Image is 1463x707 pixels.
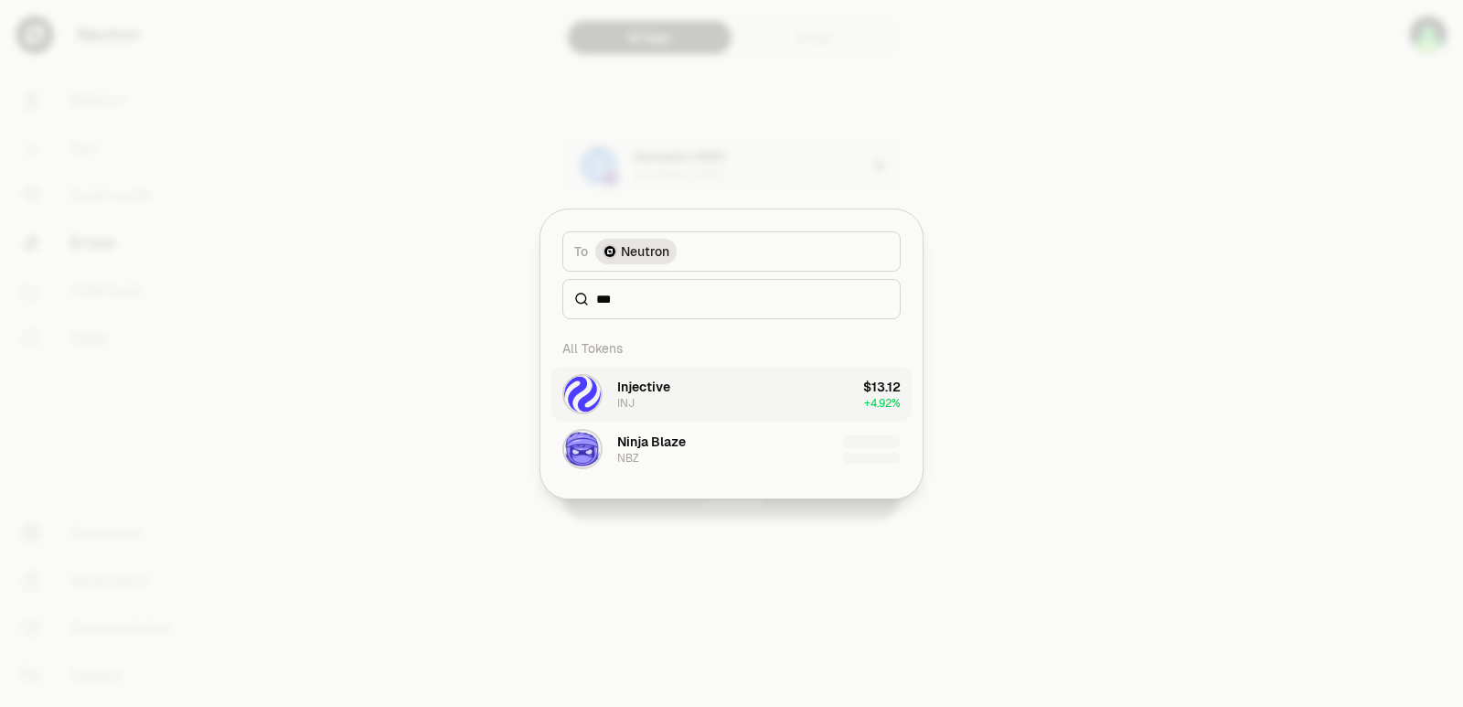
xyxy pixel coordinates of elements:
button: NBZ LogoNinja BlazeNBZ [551,422,912,477]
span: Neutron [621,242,669,261]
span: To [574,242,588,261]
span: + 4.92% [864,396,901,411]
button: INJ LogoInjectiveINJ$13.12+4.92% [551,367,912,422]
button: ToNeutron LogoNeutron [562,231,901,272]
div: All Tokens [551,330,912,367]
div: NBZ [617,451,639,466]
div: INJ [617,396,635,411]
img: INJ Logo [564,376,601,412]
img: Neutron Logo [604,246,615,257]
div: $13.12 [863,378,901,396]
div: Ninja Blaze [617,433,686,451]
div: Injective [617,378,670,396]
img: NBZ Logo [564,431,601,467]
